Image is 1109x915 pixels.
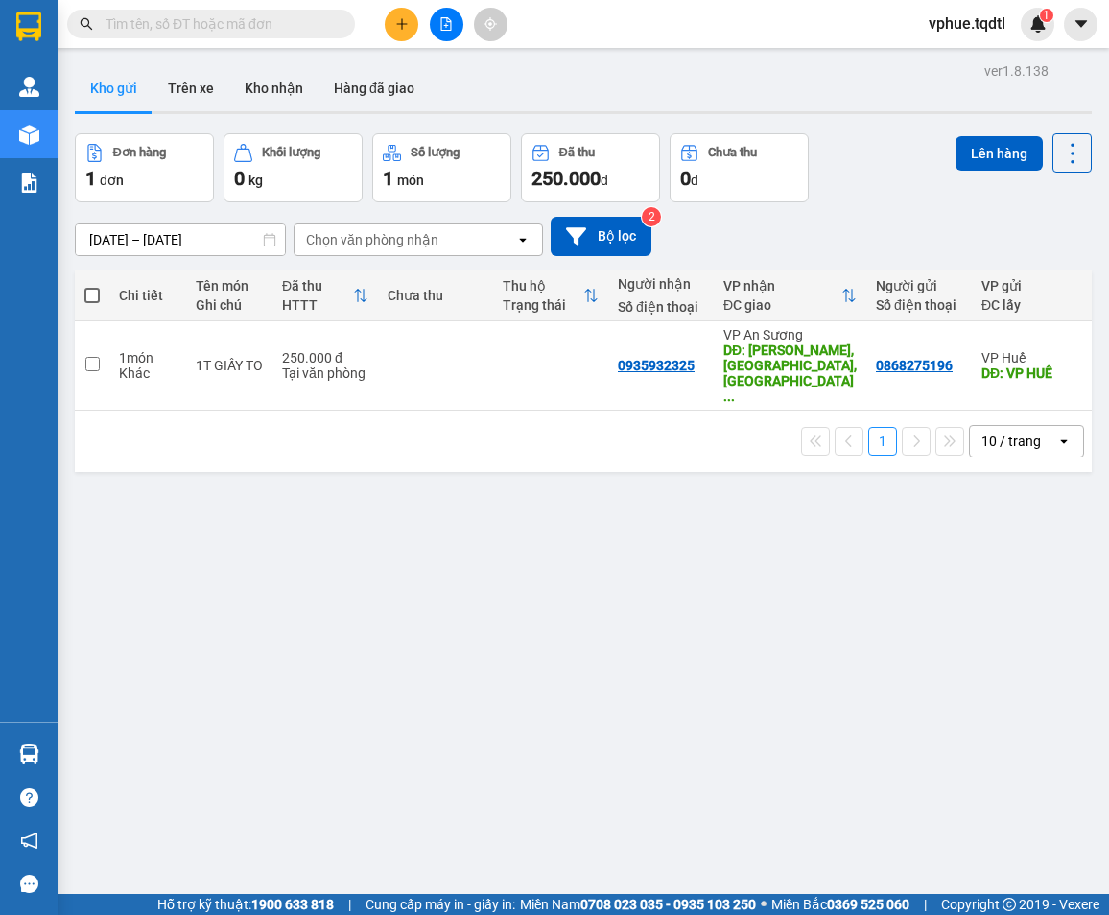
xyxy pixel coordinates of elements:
div: 0935932325 [618,358,695,373]
th: Toggle SortBy [714,270,866,321]
div: Chi tiết [119,288,177,303]
sup: 2 [642,207,661,226]
button: Lên hàng [956,136,1043,171]
img: warehouse-icon [19,744,39,764]
span: Cung cấp máy in - giấy in: [366,894,515,915]
th: Toggle SortBy [493,270,608,321]
div: Người gửi [876,278,962,293]
input: Tìm tên, số ĐT hoặc mã đơn [106,13,332,35]
span: Miền Nam [520,894,756,915]
span: aim [484,17,497,31]
span: ... [723,388,735,404]
button: Số lượng1món [372,133,511,202]
strong: 0369 525 060 [827,897,909,912]
img: warehouse-icon [19,125,39,145]
div: Trạng thái [503,297,583,313]
strong: 0708 023 035 - 0935 103 250 [580,897,756,912]
div: HTTT [282,297,353,313]
div: Ghi chú [196,297,263,313]
span: 1 [383,167,393,190]
span: vphue.tqdtl [913,12,1021,35]
span: | [348,894,351,915]
div: 0868275196 [876,358,953,373]
img: solution-icon [19,173,39,193]
div: Số lượng [411,146,460,159]
div: 250.000 đ [282,350,368,365]
div: Đã thu [559,146,595,159]
div: 10 / trang [981,432,1041,451]
button: 1 [868,427,897,456]
img: icon-new-feature [1029,15,1047,33]
span: Miền Bắc [771,894,909,915]
div: DĐ: VP HUẾ [981,365,1106,381]
span: kg [248,173,263,188]
div: Số điện thoại [618,299,704,315]
div: Đơn hàng [113,146,166,159]
span: món [397,173,424,188]
sup: 1 [1040,9,1053,22]
button: Trên xe [153,65,229,111]
span: 1 [85,167,96,190]
div: VP nhận [723,278,841,293]
div: VP gửi [981,278,1091,293]
span: copyright [1003,898,1016,911]
div: ver 1.8.138 [984,60,1049,82]
span: đ [691,173,698,188]
div: VP An Sương [723,327,857,342]
span: | [924,894,927,915]
span: caret-down [1073,15,1090,33]
span: file-add [439,17,453,31]
img: warehouse-icon [19,77,39,97]
button: plus [385,8,418,41]
button: Khối lượng0kg [224,133,363,202]
div: Khối lượng [262,146,320,159]
button: Đã thu250.000đ [521,133,660,202]
button: caret-down [1064,8,1097,41]
svg: open [515,232,531,247]
th: Toggle SortBy [272,270,378,321]
div: Số điện thoại [876,297,962,313]
button: Chưa thu0đ [670,133,809,202]
button: file-add [430,8,463,41]
div: 1T GIẤY TO [196,358,263,373]
button: Kho nhận [229,65,319,111]
div: ĐC lấy [981,297,1091,313]
div: Thu hộ [503,278,583,293]
span: Hỗ trợ kỹ thuật: [157,894,334,915]
div: DĐ: NGÃ TƯ THUẬN THẢO, TUY HÒA, PHÚ YÊN [723,342,857,404]
span: 0 [680,167,691,190]
span: message [20,875,38,893]
div: 1 món [119,350,177,365]
span: đ [601,173,608,188]
div: VP Huế [981,350,1106,365]
div: Đã thu [282,278,353,293]
div: Chưa thu [708,146,757,159]
span: question-circle [20,788,38,807]
div: ĐC giao [723,297,841,313]
button: Bộ lọc [551,217,651,256]
span: search [80,17,93,31]
img: logo-vxr [16,12,41,41]
svg: open [1056,434,1072,449]
button: Đơn hàng1đơn [75,133,214,202]
div: Chọn văn phòng nhận [306,230,438,249]
button: Kho gửi [75,65,153,111]
span: 250.000 [531,167,601,190]
div: Người nhận [618,276,704,292]
span: plus [395,17,409,31]
span: notification [20,832,38,850]
span: đơn [100,173,124,188]
span: ⚪️ [761,901,767,908]
div: Khác [119,365,177,381]
div: Tại văn phòng [282,365,368,381]
span: 1 [1043,9,1050,22]
div: Chưa thu [388,288,484,303]
strong: 1900 633 818 [251,897,334,912]
button: aim [474,8,507,41]
div: Tên món [196,278,263,293]
span: 0 [234,167,245,190]
button: Hàng đã giao [319,65,430,111]
input: Select a date range. [76,224,285,255]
